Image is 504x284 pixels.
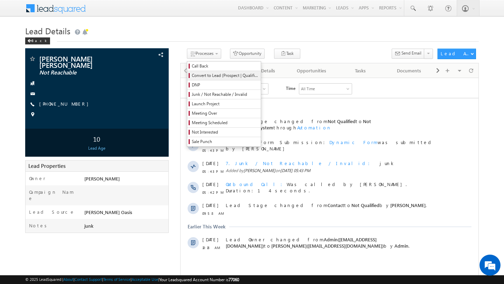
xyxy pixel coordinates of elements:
[25,276,239,283] span: © 2025 LeadSquared | | | | |
[22,103,37,109] span: [DATE]
[187,71,261,80] a: Convert to Lead (Prospect | Qualified)
[392,49,425,59] button: Send Email
[39,55,128,68] span: [PERSON_NAME] [PERSON_NAME]
[36,37,118,46] div: Chat with us now
[192,120,258,126] span: Meeting Scheduled
[63,277,73,282] a: About
[187,62,261,71] a: Call Back
[12,37,29,46] img: d_60004797649_company_0_60004797649
[22,124,37,130] span: [DATE]
[187,99,261,108] a: Launch Project
[22,48,43,55] span: 05:43 PM
[7,145,45,152] div: Earlier This Week
[105,5,115,16] span: Time
[84,176,120,182] span: [PERSON_NAME]
[244,66,281,75] div: Lead Details
[7,5,31,16] span: Activity Type
[45,103,226,115] span: Was called by [PERSON_NAME]. Duration:14 seconds.
[196,51,213,56] span: Processes
[187,90,261,99] a: Junk / Not Reachable / Invalid
[192,110,258,116] span: Meeting Over
[192,63,258,69] span: Call Back
[287,63,336,78] a: Opportunities
[22,158,37,165] span: [DATE]
[29,189,77,201] label: Campaign Name
[336,63,385,78] a: Tasks
[441,50,470,57] div: Lead Actions
[437,49,476,59] button: Lead Actions
[22,90,43,97] span: 05:43 PM
[22,132,43,139] span: 09:58 AM
[77,47,93,52] span: System
[45,158,196,171] span: Admin([EMAIL_ADDRESS][DOMAIN_NAME])
[45,90,263,96] span: Added by on
[9,65,128,210] textarea: Type your message and hit 'Enter'
[214,165,228,171] span: Admin
[192,72,258,79] span: Convert to Lead (Prospect | Qualified)
[100,90,130,95] span: [DATE] 05:43 PM
[293,66,330,75] div: Opportunities
[25,25,70,36] span: Lead Details
[25,37,50,44] div: Back
[117,47,151,52] span: Automation
[187,137,261,146] a: Sale Punch
[342,66,379,75] div: Tasks
[22,166,43,173] span: 10:18 AM
[120,8,134,14] div: All Time
[171,124,199,130] span: Not Qualified
[45,40,190,52] span: Lead Stage changed from to by through
[45,82,194,88] span: 7. Junk / Not Reachable / Invalid
[187,80,261,90] a: DNP
[199,82,215,88] span: junk
[187,118,261,127] a: Meeting Scheduled
[187,49,221,59] button: Processes
[132,277,158,282] a: Acceptable Use
[149,61,197,67] span: Dynamic Form
[95,215,127,225] em: Start Chat
[230,49,265,59] button: Opportunity
[45,124,246,130] span: Lead Stage changed from to by .
[29,175,45,182] label: Owner
[22,61,37,68] span: [DATE]
[39,69,128,76] span: Not Reachable
[210,124,245,130] span: [PERSON_NAME]
[75,277,102,282] a: Contact Support
[45,61,263,74] span: Dynamic Form Submission: was submitted by [PERSON_NAME]
[35,6,87,16] div: All Selected
[187,109,261,118] a: Meeting Over
[45,103,106,109] span: Outbound Call
[238,63,287,78] a: Lead Details
[274,49,300,59] button: Task
[83,209,168,219] div: [PERSON_NAME] Oasis
[84,223,93,229] span: junk
[28,162,65,169] span: Lead Properties
[27,145,167,151] div: Lead Age
[63,90,95,95] span: [PERSON_NAME]
[37,8,57,14] div: All Selected
[45,158,229,171] span: Lead Owner changed from to by .
[91,165,203,171] span: [PERSON_NAME]([EMAIL_ADDRESS][DOMAIN_NAME])
[391,66,428,75] div: Documents
[192,101,258,107] span: Launch Project
[187,128,261,137] a: Not Interested
[192,129,258,135] span: Not Interested
[39,101,92,108] span: [PHONE_NUMBER]
[103,277,131,282] a: Terms of Service
[192,82,258,88] span: DNP
[29,209,75,215] label: Lead Source
[22,111,43,118] span: 05:42 PM
[25,37,54,43] a: Back
[147,124,163,130] span: Contact
[22,82,37,88] span: [DATE]
[229,277,239,282] span: 77060
[115,3,132,20] div: Minimize live chat window
[385,63,434,78] a: Documents
[22,40,37,47] span: [DATE]
[45,40,190,52] span: Not Reachable
[159,277,239,282] span: Your Leadsquared Account Number is
[401,50,421,56] span: Send Email
[192,139,258,145] span: Sale Punch
[29,222,49,229] label: Notes
[192,91,258,98] span: Junk / Not Reachable / Invalid
[147,40,175,46] span: Not Qualified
